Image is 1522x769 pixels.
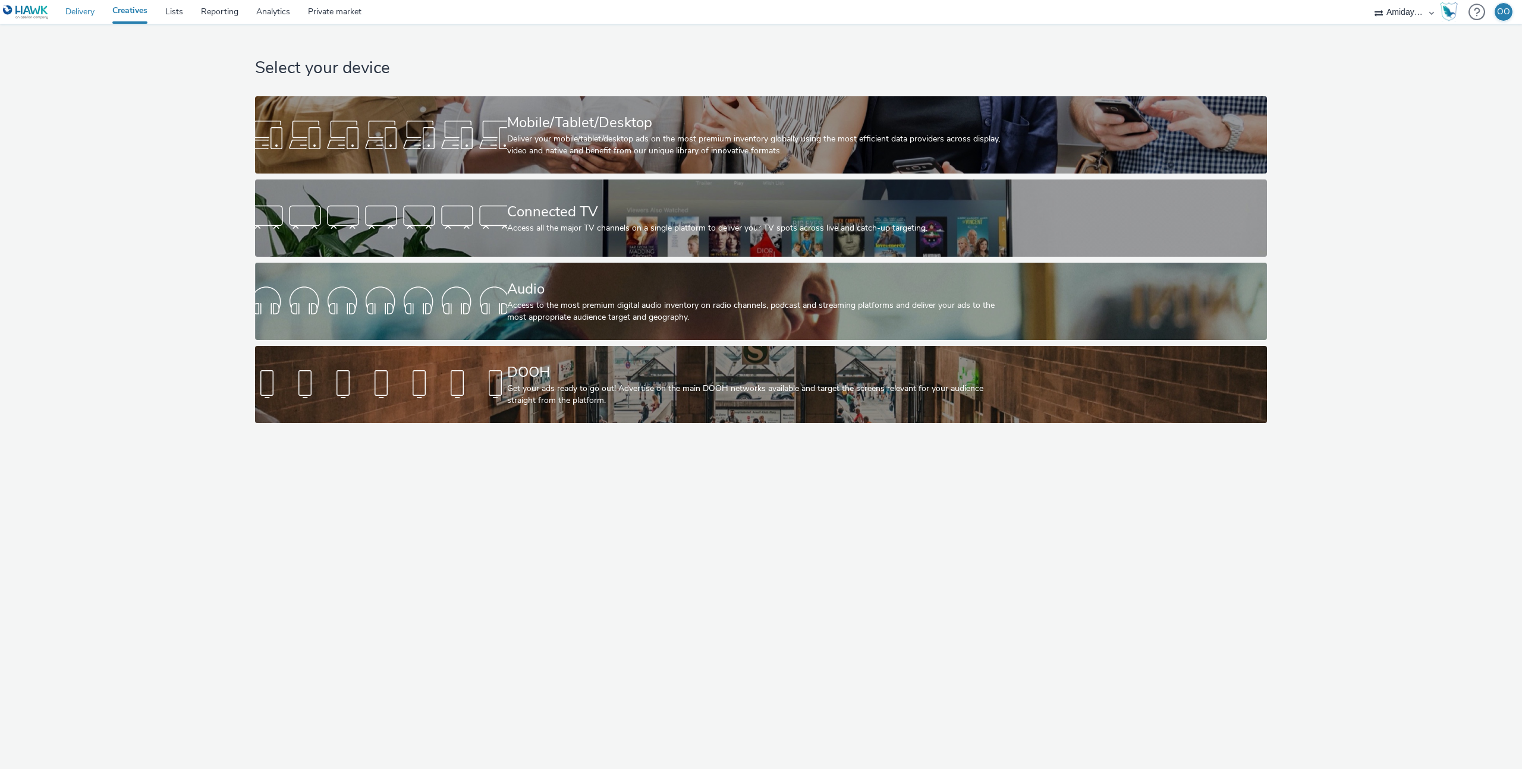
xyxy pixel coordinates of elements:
[507,383,1011,407] div: Get your ads ready to go out! Advertise on the main DOOH networks available and target the screen...
[507,201,1011,222] div: Connected TV
[507,362,1011,383] div: DOOH
[507,279,1011,300] div: Audio
[507,133,1011,157] div: Deliver your mobile/tablet/desktop ads on the most premium inventory globally using the most effi...
[507,112,1011,133] div: Mobile/Tablet/Desktop
[255,346,1267,423] a: DOOHGet your ads ready to go out! Advertise on the main DOOH networks available and target the sc...
[255,179,1267,257] a: Connected TVAccess all the major TV channels on a single platform to deliver your TV spots across...
[1440,2,1463,21] a: Hawk Academy
[507,300,1011,324] div: Access to the most premium digital audio inventory on radio channels, podcast and streaming platf...
[507,222,1011,234] div: Access all the major TV channels on a single platform to deliver your TV spots across live and ca...
[255,263,1267,340] a: AudioAccess to the most premium digital audio inventory on radio channels, podcast and streaming ...
[3,5,49,20] img: undefined Logo
[1497,3,1510,21] div: OO
[1440,2,1458,21] img: Hawk Academy
[255,57,1267,80] h1: Select your device
[255,96,1267,174] a: Mobile/Tablet/DesktopDeliver your mobile/tablet/desktop ads on the most premium inventory globall...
